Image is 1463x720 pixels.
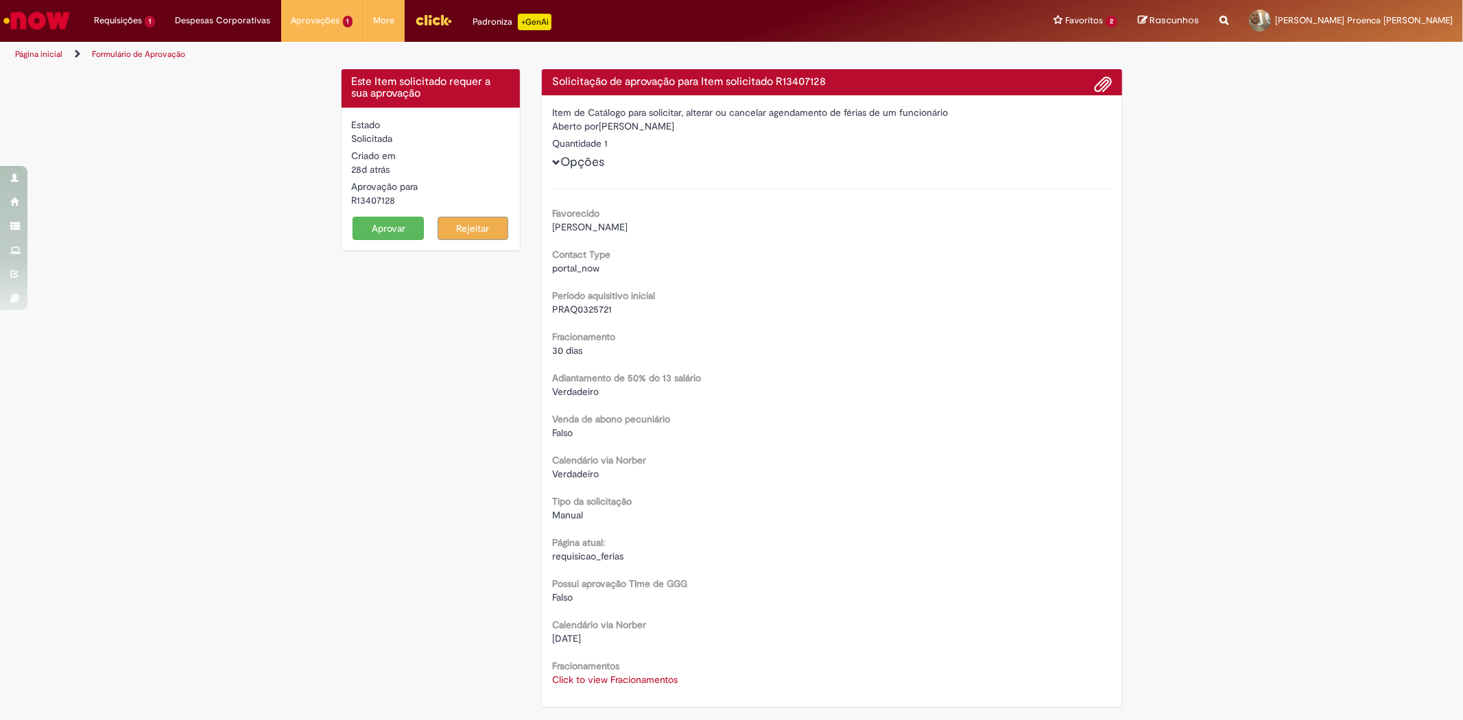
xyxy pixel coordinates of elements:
[92,49,185,60] a: Formulário de Aprovação
[552,427,573,439] span: Falso
[552,660,619,672] b: Fracionamentos
[1138,14,1199,27] a: Rascunhos
[292,14,340,27] span: Aprovações
[438,217,509,240] button: Rejeitar
[352,163,390,176] span: 28d atrás
[552,119,599,133] label: Aberto por
[552,385,599,398] span: Verdadeiro
[552,495,632,507] b: Tipo da solicitação
[1275,14,1453,26] span: [PERSON_NAME] Proenca [PERSON_NAME]
[552,619,646,631] b: Calendário via Norber
[1106,16,1117,27] span: 2
[552,207,599,219] b: Favorecido
[552,673,678,686] a: Click to view Fracionamentos
[552,119,1112,136] div: [PERSON_NAME]
[352,163,510,176] div: 02/09/2025 17:11:34
[552,372,701,384] b: Adiantamento de 50% do 13 salário
[552,632,581,645] span: [DATE]
[552,454,646,466] b: Calendário via Norber
[145,16,155,27] span: 1
[552,550,623,562] span: requisicao_ferias
[552,262,599,274] span: portal_now
[352,149,396,163] label: Criado em
[352,118,381,132] label: Estado
[10,42,965,67] ul: Trilhas de página
[352,163,390,176] time: 02/09/2025 17:11:34
[1150,14,1199,27] span: Rascunhos
[473,14,551,30] div: Padroniza
[373,14,394,27] span: More
[552,468,599,480] span: Verdadeiro
[15,49,62,60] a: Página inicial
[552,413,670,425] b: Venda de abono pecuniário
[552,509,583,521] span: Manual
[552,303,612,315] span: PRAQ0325721
[352,180,418,193] label: Aprovação para
[1,7,72,34] img: ServiceNow
[415,10,452,30] img: click_logo_yellow_360x200.png
[552,331,615,343] b: Fracionamento
[552,136,1112,150] div: Quantidade 1
[353,217,424,240] button: Aprovar
[552,248,610,261] b: Contact Type
[94,14,142,27] span: Requisições
[552,76,1112,88] h4: Solicitação de aprovação para Item solicitado R13407128
[552,289,655,302] b: Período aquisitivo inicial
[552,577,687,590] b: Possui aprovação TIme de GGG
[518,14,551,30] p: +GenAi
[552,536,605,549] b: Página atual:
[352,76,510,100] h4: Este Item solicitado requer a sua aprovação
[552,344,582,357] span: 30 dias
[352,132,510,145] div: Solicitada
[552,591,573,603] span: Falso
[343,16,353,27] span: 1
[352,193,510,207] div: R13407128
[176,14,271,27] span: Despesas Corporativas
[1065,14,1103,27] span: Favoritos
[552,106,1112,119] div: Item de Catálogo para solicitar, alterar ou cancelar agendamento de férias de um funcionário
[552,221,628,233] span: [PERSON_NAME]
